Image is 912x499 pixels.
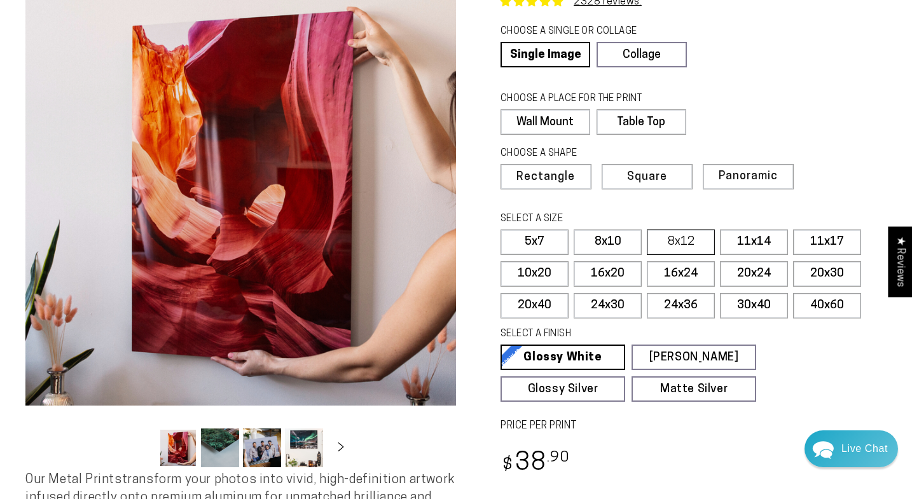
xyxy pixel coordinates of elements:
label: 30x40 [720,293,788,318]
label: Wall Mount [501,109,590,135]
label: 16x24 [647,261,715,287]
span: Rectangle [516,172,575,183]
button: Slide right [327,434,355,462]
label: 16x20 [574,261,642,287]
span: $ [502,457,513,474]
label: 11x14 [720,229,788,255]
label: PRICE PER PRINT [501,419,887,434]
legend: CHOOSE A SHAPE [501,147,676,161]
legend: SELECT A SIZE [501,212,727,226]
label: 24x36 [647,293,715,318]
button: Load image 4 in gallery view [285,428,323,467]
legend: CHOOSE A SINGLE OR COLLAGE [501,25,675,39]
label: Table Top [597,109,686,135]
a: Glossy Silver [501,376,625,402]
sup: .90 [547,451,570,465]
div: Chat widget toggle [805,430,898,467]
label: 5x7 [501,229,569,255]
button: Load image 2 in gallery view [201,428,239,467]
label: 8x12 [647,229,715,255]
a: Single Image [501,42,590,67]
div: Click to open Judge.me floating reviews tab [888,226,912,297]
div: Contact Us Directly [841,430,888,467]
a: Matte Silver [632,376,756,402]
legend: CHOOSE A PLACE FOR THE PRINT [501,92,674,106]
bdi: 38 [501,451,570,476]
a: Collage [597,42,686,67]
button: Slide left [127,434,155,462]
label: 20x30 [793,261,861,287]
a: [PERSON_NAME] [632,345,756,370]
label: 20x24 [720,261,788,287]
button: Load image 3 in gallery view [243,428,281,467]
a: Glossy White [501,345,625,370]
label: 10x20 [501,261,569,287]
span: Panoramic [719,170,778,182]
label: 40x60 [793,293,861,318]
label: 11x17 [793,229,861,255]
span: Square [627,172,667,183]
button: Load image 1 in gallery view [159,428,197,467]
label: 24x30 [574,293,642,318]
label: 20x40 [501,293,569,318]
legend: SELECT A FINISH [501,327,727,341]
label: 8x10 [574,229,642,255]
